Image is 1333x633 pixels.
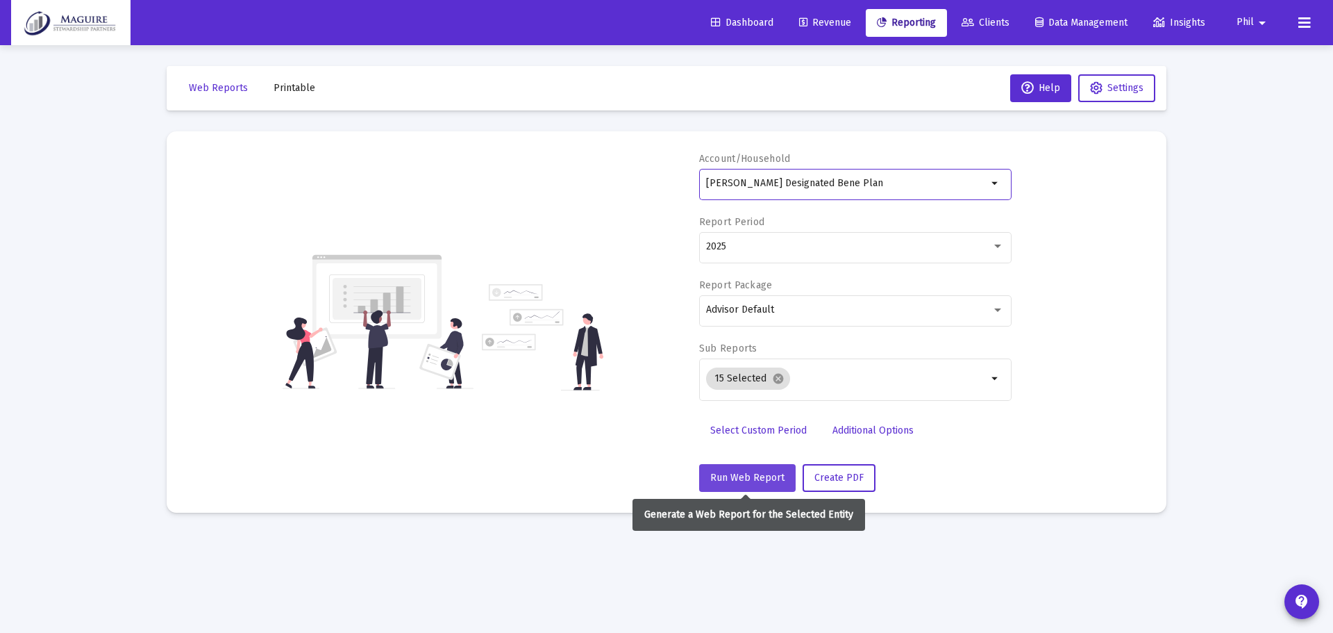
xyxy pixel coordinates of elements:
[706,368,790,390] mat-chip: 15 Selected
[706,240,726,252] span: 2025
[866,9,947,37] a: Reporting
[987,370,1004,387] mat-icon: arrow_drop_down
[1078,74,1155,102] button: Settings
[772,372,785,385] mat-icon: cancel
[699,153,791,165] label: Account/Household
[1236,17,1254,28] span: Phil
[1021,82,1060,94] span: Help
[699,464,796,492] button: Run Web Report
[22,9,120,37] img: Dashboard
[987,175,1004,192] mat-icon: arrow_drop_down
[178,74,259,102] button: Web Reports
[1010,74,1071,102] button: Help
[706,178,987,189] input: Search or select an account or household
[283,253,473,391] img: reporting
[1153,17,1205,28] span: Insights
[706,304,774,315] span: Advisor Default
[711,17,773,28] span: Dashboard
[1142,9,1216,37] a: Insights
[1220,8,1287,36] button: Phil
[700,9,785,37] a: Dashboard
[1035,17,1127,28] span: Data Management
[803,464,875,492] button: Create PDF
[710,425,807,436] span: Select Custom Period
[189,82,248,94] span: Web Reports
[1107,82,1143,94] span: Settings
[950,9,1021,37] a: Clients
[788,9,862,37] a: Revenue
[482,284,603,391] img: reporting-alt
[877,17,936,28] span: Reporting
[962,17,1009,28] span: Clients
[710,472,785,484] span: Run Web Report
[699,343,757,354] label: Sub Reports
[1254,9,1271,37] mat-icon: arrow_drop_down
[1024,9,1139,37] a: Data Management
[699,216,765,228] label: Report Period
[1293,593,1310,610] mat-icon: contact_support
[274,82,315,94] span: Printable
[706,365,987,393] mat-chip-list: Selection
[799,17,851,28] span: Revenue
[262,74,326,102] button: Printable
[699,279,773,291] label: Report Package
[832,425,914,436] span: Additional Options
[814,472,864,484] span: Create PDF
